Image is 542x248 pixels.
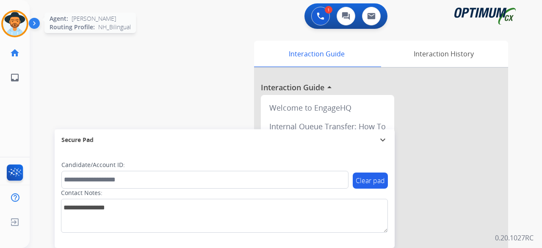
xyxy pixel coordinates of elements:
[353,173,388,189] button: Clear pad
[3,12,27,36] img: avatar
[10,72,20,83] mat-icon: inbox
[72,14,116,23] span: [PERSON_NAME]
[495,233,534,243] p: 0.20.1027RC
[378,135,388,145] mat-icon: expand_more
[264,117,391,136] div: Internal Queue Transfer: How To
[61,161,125,169] label: Candidate/Account ID:
[264,98,391,117] div: Welcome to EngageHQ
[379,41,508,67] div: Interaction History
[61,189,102,197] label: Contact Notes:
[61,136,94,144] span: Secure Pad
[254,41,379,67] div: Interaction Guide
[10,48,20,58] mat-icon: home
[325,6,332,14] div: 1
[98,23,131,31] span: NH_Bilingual
[50,14,68,23] span: Agent:
[50,23,95,31] span: Routing Profile:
